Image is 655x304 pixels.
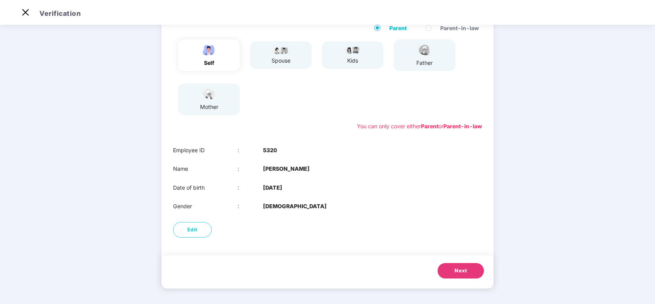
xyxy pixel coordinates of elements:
b: [DATE] [263,183,282,192]
button: Next [438,263,484,279]
div: self [199,59,219,67]
div: Gender [173,202,238,211]
div: You can only cover either or [357,122,482,131]
div: kids [343,56,362,65]
div: Date of birth [173,183,238,192]
b: [PERSON_NAME] [263,165,310,173]
div: spouse [271,56,290,65]
b: Parent [421,123,438,129]
div: Employee ID [173,146,238,155]
div: Name [173,165,238,173]
div: : [238,202,263,211]
img: svg+xml;base64,PHN2ZyB4bWxucz0iaHR0cDovL3d3dy53My5vcmcvMjAwMC9zdmciIHdpZHRoPSI3OS4wMzciIGhlaWdodD... [343,45,362,54]
span: Parent-in-law [437,24,482,32]
img: svg+xml;base64,PHN2ZyBpZD0iRW1wbG95ZWVfbWFsZSIgeG1sbnM9Imh0dHA6Ly93d3cudzMub3JnLzIwMDAvc3ZnIiB3aW... [199,43,219,57]
div: mother [199,103,219,111]
button: Edit [173,222,212,238]
b: 5320 [263,146,277,155]
b: Parent-in-law [443,123,482,129]
div: : [238,165,263,173]
div: : [238,183,263,192]
img: svg+xml;base64,PHN2ZyB4bWxucz0iaHR0cDovL3d3dy53My5vcmcvMjAwMC9zdmciIHdpZHRoPSI5Ny44OTciIGhlaWdodD... [271,45,290,54]
span: Parent [386,24,410,32]
span: Next [455,267,467,275]
b: [DEMOGRAPHIC_DATA] [263,202,327,211]
div: : [238,146,263,155]
img: svg+xml;base64,PHN2ZyB4bWxucz0iaHR0cDovL3d3dy53My5vcmcvMjAwMC9zdmciIHdpZHRoPSI1NCIgaGVpZ2h0PSIzOC... [199,87,219,101]
img: svg+xml;base64,PHN2ZyBpZD0iRmF0aGVyX2ljb24iIHhtbG5zPSJodHRwOi8vd3d3LnczLm9yZy8yMDAwL3N2ZyIgeG1sbn... [415,43,434,57]
span: Edit [187,226,198,234]
div: father [415,59,434,67]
